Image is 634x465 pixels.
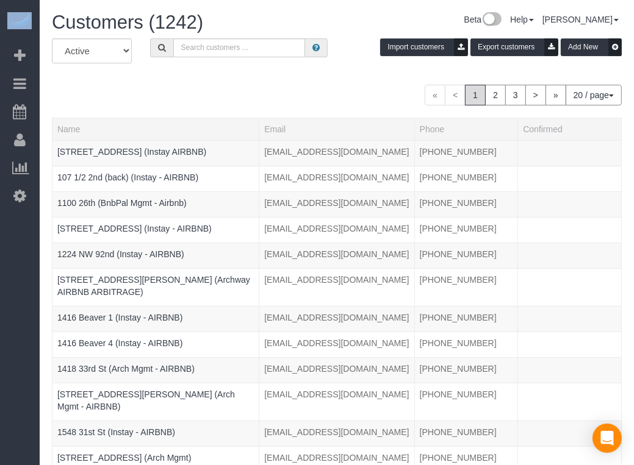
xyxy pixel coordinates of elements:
a: 1416 Beaver 1 (Instay - AIRBNB) [57,313,182,322]
td: Email [259,268,414,306]
button: Import customers [380,38,468,56]
a: 1416 Beaver 4 (Instay - AIRBNB) [57,338,182,348]
td: Phone [414,357,518,383]
a: Beta [464,15,502,24]
td: Confirmed [518,306,622,332]
td: Name [52,421,259,446]
td: Email [259,217,414,243]
a: 1548 31st St (Instay - AIRBNB) [57,427,175,437]
td: Confirmed [518,217,622,243]
a: > [525,85,546,105]
a: 2 [485,85,506,105]
td: Phone [414,140,518,166]
span: Customers (1242) [52,12,203,33]
div: Tags [57,260,254,263]
input: Search customers ... [173,38,305,57]
button: Export customers [470,38,558,56]
td: Name [52,140,259,166]
td: Name [52,217,259,243]
button: 20 / page [566,85,622,105]
th: Name [52,118,259,140]
a: Help [510,15,534,24]
a: [STREET_ADDRESS] (Instay - AIRBNB) [57,224,212,233]
img: Automaid Logo [7,12,32,29]
button: Add New [561,38,622,56]
span: 1 [465,85,486,105]
th: Phone [414,118,518,140]
td: Phone [414,166,518,191]
td: Email [259,421,414,446]
a: [STREET_ADDRESS][PERSON_NAME] (Arch Mgmt - AIRBNB) [57,389,235,411]
td: Name [52,383,259,421]
td: Confirmed [518,268,622,306]
a: [PERSON_NAME] [542,15,619,24]
th: Confirmed [518,118,622,140]
a: [STREET_ADDRESS] (Arch Mgmt) [57,453,191,463]
div: Tags [57,324,254,327]
a: [STREET_ADDRESS] (Instay AIRBNB) [57,147,206,157]
a: 1418 33rd St (Arch Mgmt - AIRBNB) [57,364,195,374]
td: Confirmed [518,243,622,268]
img: New interface [481,12,502,28]
td: Phone [414,217,518,243]
td: Confirmed [518,357,622,383]
a: 107 1/2 2nd (back) (Instay - AIRBNB) [57,172,198,182]
div: Tags [57,438,254,441]
td: Name [52,191,259,217]
td: Name [52,332,259,357]
td: Email [259,140,414,166]
td: Confirmed [518,140,622,166]
td: Phone [414,383,518,421]
td: Confirmed [518,332,622,357]
td: Phone [414,421,518,446]
td: Email [259,243,414,268]
div: Tags [57,375,254,378]
td: Name [52,268,259,306]
td: Phone [414,306,518,332]
div: Tags [57,235,254,238]
div: Tags [57,413,254,416]
div: Tags [57,183,254,186]
td: Email [259,166,414,191]
nav: Pagination navigation [425,85,622,105]
td: Email [259,306,414,332]
td: Phone [414,332,518,357]
td: Phone [414,268,518,306]
td: Confirmed [518,166,622,191]
div: Tags [57,298,254,301]
div: Open Intercom Messenger [593,424,622,453]
div: Tags [57,209,254,212]
div: Tags [57,349,254,352]
td: Email [259,383,414,421]
td: Confirmed [518,191,622,217]
td: Phone [414,191,518,217]
td: Name [52,306,259,332]
span: < [445,85,466,105]
a: » [546,85,566,105]
a: 1100 26th (BnbPal Mgmt - Airbnb) [57,198,187,208]
a: 1224 NW 92nd (Instay - AIRBNB) [57,249,184,259]
td: Name [52,243,259,268]
td: Name [52,166,259,191]
span: « [425,85,445,105]
th: Email [259,118,414,140]
td: Name [52,357,259,383]
a: [STREET_ADDRESS][PERSON_NAME] (Archway AIRBNB ARBITRAGE) [57,275,250,297]
td: Confirmed [518,383,622,421]
td: Email [259,357,414,383]
td: Confirmed [518,421,622,446]
div: Tags [57,158,254,161]
a: 3 [505,85,526,105]
td: Email [259,332,414,357]
td: Phone [414,243,518,268]
td: Email [259,191,414,217]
